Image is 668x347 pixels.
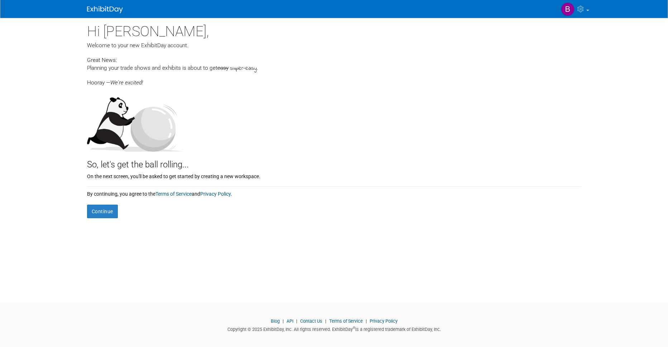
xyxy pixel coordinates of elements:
[364,318,369,324] span: |
[329,318,363,324] a: Terms of Service
[230,64,257,73] span: super-easy
[87,73,581,87] div: Hooray —
[87,187,581,197] div: By continuing, you agree to the and .
[87,64,581,73] div: Planning your trade shows and exhibits is about to get .
[281,318,285,324] span: |
[87,90,184,152] img: Let's get the ball rolling
[323,318,328,324] span: |
[300,318,322,324] a: Contact Us
[87,205,118,218] button: Continue
[87,152,581,171] div: So, let's get the ball rolling...
[87,41,581,49] div: Welcome to your new ExhibitDay account.
[561,3,575,16] img: Bill Curtis
[155,191,192,197] a: Terms of Service
[353,326,355,330] sup: ®
[87,6,123,13] img: ExhibitDay
[87,56,581,64] div: Great News:
[287,318,293,324] a: API
[294,318,299,324] span: |
[217,65,229,71] span: easy
[271,318,280,324] a: Blog
[370,318,398,324] a: Privacy Policy
[110,79,143,86] span: We're excited!
[200,191,231,197] a: Privacy Policy
[87,171,581,180] div: On the next screen, you'll be asked to get started by creating a new workspace.
[87,18,581,41] div: Hi [PERSON_NAME],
